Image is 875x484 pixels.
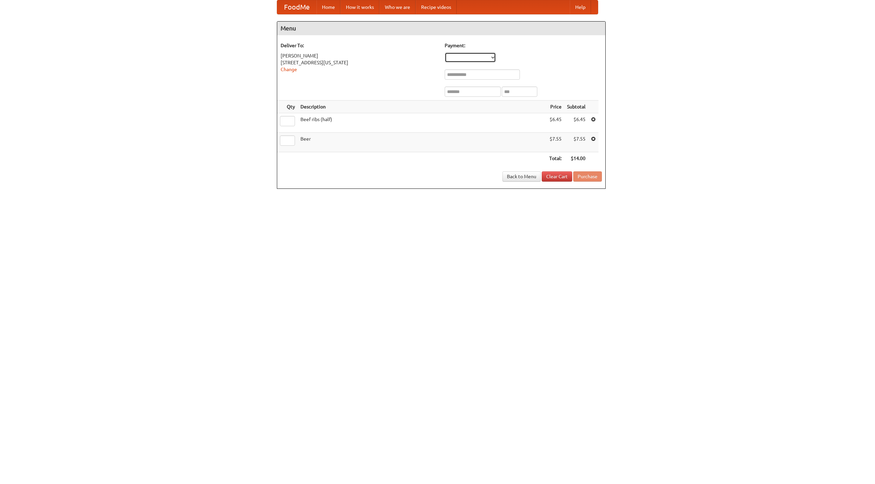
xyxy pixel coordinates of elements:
[277,101,298,113] th: Qty
[281,42,438,49] h5: Deliver To:
[564,152,588,165] th: $14.00
[277,0,317,14] a: FoodMe
[564,133,588,152] td: $7.55
[445,42,602,49] h5: Payment:
[281,67,297,72] a: Change
[542,171,572,182] a: Clear Cart
[502,171,541,182] a: Back to Menu
[298,101,547,113] th: Description
[281,52,438,59] div: [PERSON_NAME]
[570,0,591,14] a: Help
[298,133,547,152] td: Beer
[416,0,457,14] a: Recipe videos
[547,113,564,133] td: $6.45
[379,0,416,14] a: Who we are
[317,0,340,14] a: Home
[547,133,564,152] td: $7.55
[573,171,602,182] button: Purchase
[277,22,605,35] h4: Menu
[298,113,547,133] td: Beef ribs (half)
[564,101,588,113] th: Subtotal
[547,101,564,113] th: Price
[281,59,438,66] div: [STREET_ADDRESS][US_STATE]
[564,113,588,133] td: $6.45
[547,152,564,165] th: Total:
[340,0,379,14] a: How it works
